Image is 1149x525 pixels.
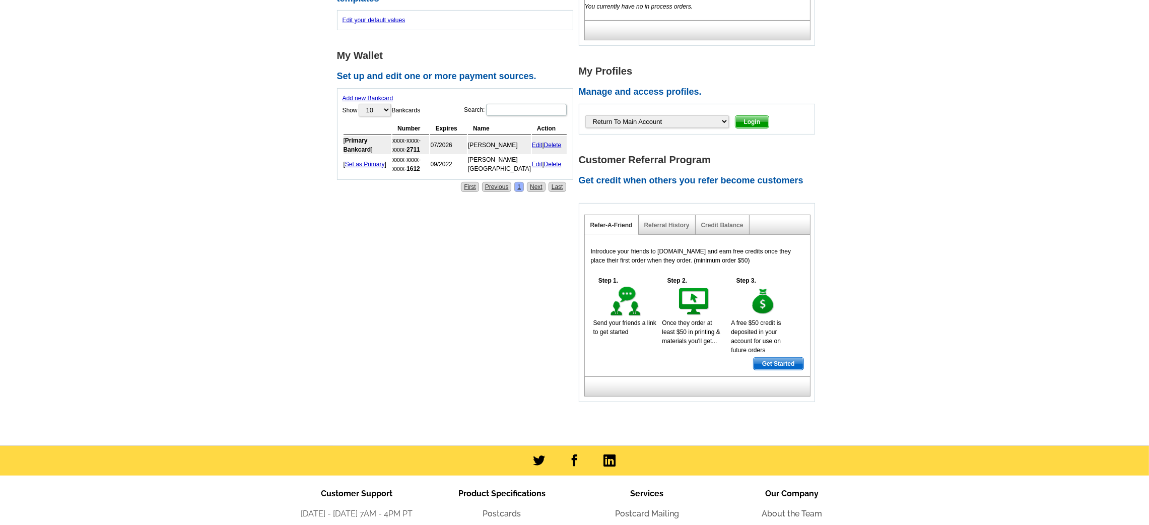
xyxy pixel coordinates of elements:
a: Referral History [644,222,690,229]
td: 07/2026 [430,136,466,154]
a: Credit Balance [701,222,744,229]
b: Primary Bankcard [344,137,371,153]
td: | [532,155,567,173]
th: Expires [430,122,466,135]
td: xxxx-xxxx-xxxx- [392,155,429,173]
a: Edit [532,142,543,149]
a: First [461,182,479,192]
a: Edit [532,161,543,168]
h5: Step 3. [731,276,761,285]
span: Send your friends a link to get started [593,319,656,336]
a: Set as Primary [345,161,385,168]
a: Previous [482,182,512,192]
span: Get Started [754,358,803,370]
td: [PERSON_NAME][GEOGRAPHIC_DATA] [468,155,531,173]
th: Number [392,122,429,135]
h1: My Wallet [337,50,579,61]
span: Customer Support [321,489,393,498]
em: You currently have no in process orders. [585,3,693,10]
th: Name [468,122,531,135]
strong: 1612 [407,165,420,172]
button: Login [735,115,770,128]
a: Next [527,182,546,192]
h5: Step 1. [593,276,624,285]
img: step-3.gif [746,285,781,318]
td: | [532,136,567,154]
h5: Step 2. [662,276,692,285]
a: Delete [544,142,562,149]
td: [ ] [344,155,392,173]
a: Edit your default values [343,17,405,24]
span: Services [631,489,664,498]
h2: Get credit when others you refer become customers [579,175,821,186]
img: step-2.gif [677,285,712,318]
a: Get Started [753,357,804,370]
img: step-1.gif [609,285,643,318]
input: Search: [486,104,567,116]
p: Introduce your friends to [DOMAIN_NAME] and earn free credits once they place their first order w... [591,247,804,265]
td: [PERSON_NAME] [468,136,531,154]
a: Postcards [483,509,521,518]
span: Our Company [766,489,819,498]
a: 1 [514,182,524,192]
span: Login [735,116,769,128]
span: Once they order at least $50 in printing & materials you'll get... [662,319,720,345]
select: ShowBankcards [359,104,391,116]
h2: Set up and edit one or more payment sources. [337,71,579,82]
a: Refer-A-Friend [590,222,633,229]
label: Show Bankcards [343,103,421,117]
th: Action [532,122,567,135]
a: Delete [544,161,562,168]
strong: 2711 [407,146,420,153]
a: Postcard Mailing [615,509,679,518]
h1: My Profiles [579,66,821,77]
label: Search: [464,103,567,117]
h1: Customer Referral Program [579,155,821,165]
a: Last [549,182,566,192]
span: A free $50 credit is deposited in your account for use on future orders [731,319,781,354]
span: Product Specifications [458,489,546,498]
a: About the Team [762,509,823,518]
td: [ ] [344,136,392,154]
td: 09/2022 [430,155,466,173]
a: Add new Bankcard [343,95,393,102]
td: xxxx-xxxx-xxxx- [392,136,429,154]
li: [DATE] - [DATE] 7AM - 4PM PT [285,508,430,520]
h2: Manage and access profiles. [579,87,821,98]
